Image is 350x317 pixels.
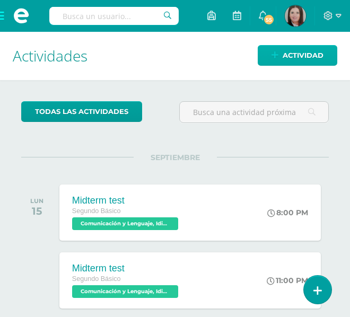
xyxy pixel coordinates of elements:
span: Comunicación y Lenguaje, Idioma Extranjero Inglés 'C' [72,217,178,230]
h1: Actividades [13,32,337,80]
span: Segundo Básico [72,207,121,215]
div: 11:00 PM [267,276,308,285]
div: 8:00 PM [267,208,308,217]
div: Midterm test [72,195,181,206]
span: Comunicación y Lenguaje, Idioma Extranjero Inglés 'D' [72,285,178,298]
span: Segundo Básico [72,275,121,283]
div: LUN [30,197,43,205]
input: Busca una actividad próxima aquí... [180,102,328,122]
a: Actividad [258,45,337,66]
img: e03ec1ec303510e8e6f60bf4728ca3bf.png [285,5,306,27]
span: 55 [263,14,275,25]
input: Busca un usuario... [49,7,179,25]
span: Actividad [283,46,323,65]
div: 15 [30,205,43,217]
div: Midterm test [72,263,181,274]
span: SEPTIEMBRE [134,153,217,162]
a: todas las Actividades [21,101,142,122]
